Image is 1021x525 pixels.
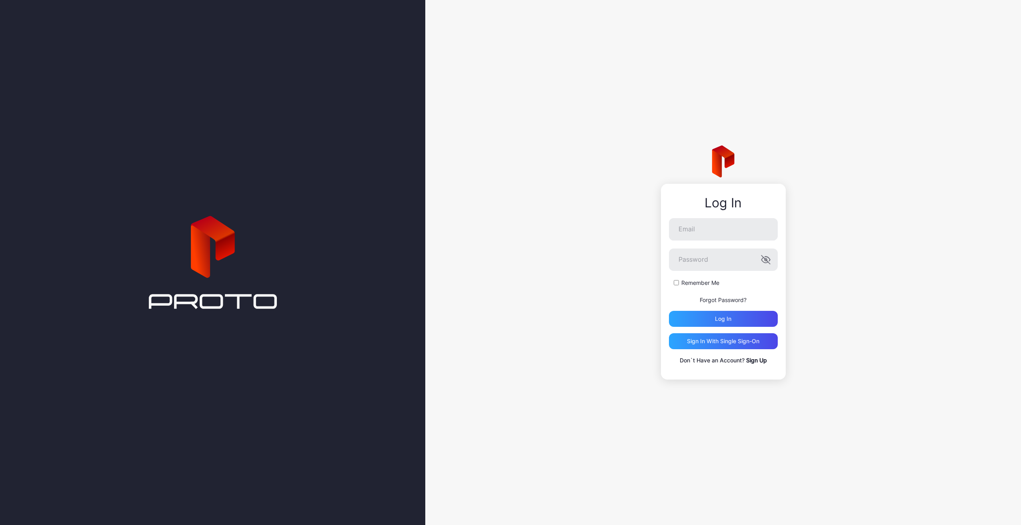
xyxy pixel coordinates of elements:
label: Remember Me [681,279,719,287]
input: Email [669,218,778,241]
div: Log in [715,316,731,322]
a: Sign Up [746,357,767,364]
div: Sign in With Single Sign-On [687,338,759,344]
button: Password [761,255,771,264]
a: Forgot Password? [700,296,747,303]
input: Password [669,249,778,271]
button: Log in [669,311,778,327]
p: Don`t Have an Account? [669,356,778,365]
div: Log In [669,196,778,210]
button: Sign in With Single Sign-On [669,333,778,349]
